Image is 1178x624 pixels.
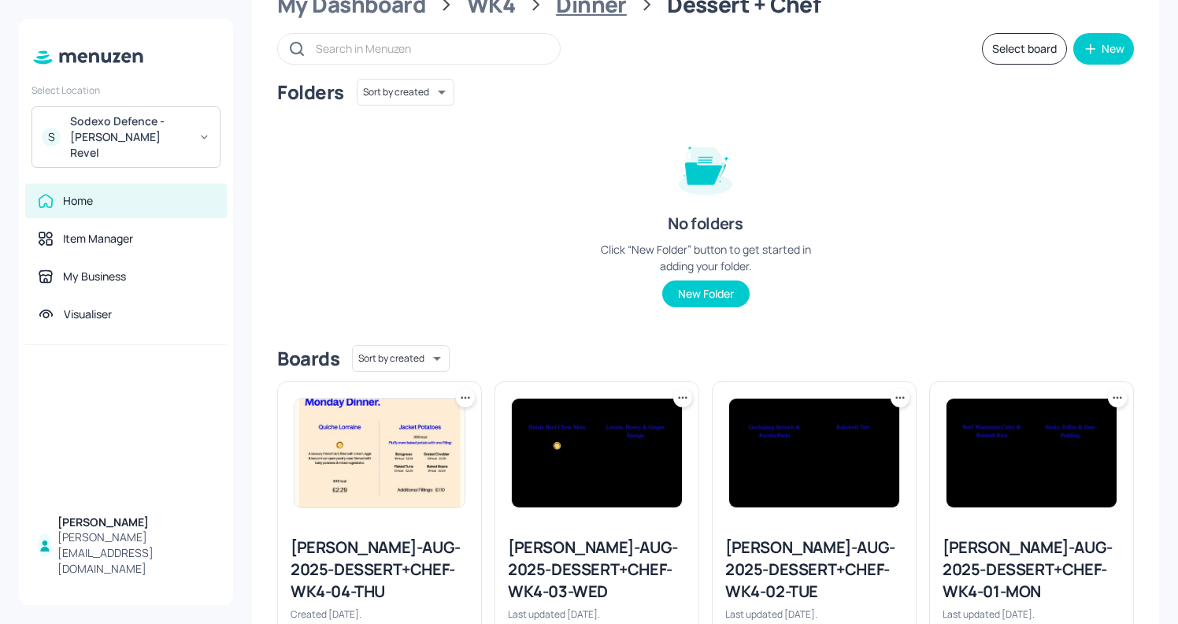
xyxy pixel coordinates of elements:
div: S [42,128,61,147]
div: Visualiser [64,306,112,322]
img: 2025-08-06-1754493699653golrrjqmnqm.jpeg [294,399,465,507]
button: New Folder [662,280,750,307]
div: Folders [277,80,344,105]
div: Home [63,193,93,209]
div: Sodexo Defence - [PERSON_NAME] Revel [70,113,189,161]
img: 2025-09-12-1757676584649re2jmwqt2g.jpeg [729,399,899,507]
div: No folders [668,213,743,235]
div: Item Manager [63,231,133,247]
input: Search in Menuzen [316,37,544,60]
div: Select Location [31,84,220,97]
div: Sort by created [357,76,454,108]
div: Sort by created [352,343,450,374]
div: New [1102,43,1124,54]
div: Click “New Folder” button to get started in adding your folder. [587,241,824,274]
div: [PERSON_NAME]-AUG-2025-DESSERT+CHEF-WK4-02-TUE [725,537,903,603]
img: folder-empty [666,128,745,206]
button: Select board [982,33,1067,65]
div: [PERSON_NAME]-AUG-2025-DESSERT+CHEF-WK4-03-WED [508,537,686,603]
div: Created [DATE]. [291,607,469,621]
div: Last updated [DATE]. [725,607,903,621]
img: 2025-09-12-1757676992831el7j6mb05j9.jpeg [512,399,682,507]
div: Last updated [DATE]. [508,607,686,621]
div: [PERSON_NAME]-AUG-2025-DESSERT+CHEF-WK4-04-THU [291,537,469,603]
div: Last updated [DATE]. [943,607,1121,621]
img: 2025-09-12-1757675698524vcpjvrkv7lo.jpeg [946,399,1117,507]
div: [PERSON_NAME] [57,514,214,530]
button: New [1073,33,1134,65]
div: [PERSON_NAME]-AUG-2025-DESSERT+CHEF-WK4-01-MON [943,537,1121,603]
div: Boards [277,346,339,371]
div: My Business [63,269,126,284]
div: [PERSON_NAME][EMAIL_ADDRESS][DOMAIN_NAME] [57,529,214,577]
